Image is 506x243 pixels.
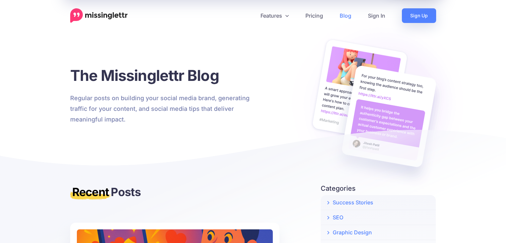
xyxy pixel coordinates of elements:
p: Regular posts on building your social media brand, generating traffic for your content, and socia... [70,93,258,125]
a: Pricing [297,8,331,23]
a: Sign Up [402,8,436,23]
h1: The Missinglettr Blog [70,66,258,85]
h3: Posts [70,184,279,199]
h5: Categories [321,184,436,192]
a: Sign In [360,8,394,23]
a: Success Stories [321,195,436,210]
a: SEO [321,210,436,225]
a: Features [252,8,297,23]
a: Blog [331,8,360,23]
mark: Recent [70,185,111,201]
a: Graphic Design [321,225,436,240]
a: Home [70,8,128,23]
